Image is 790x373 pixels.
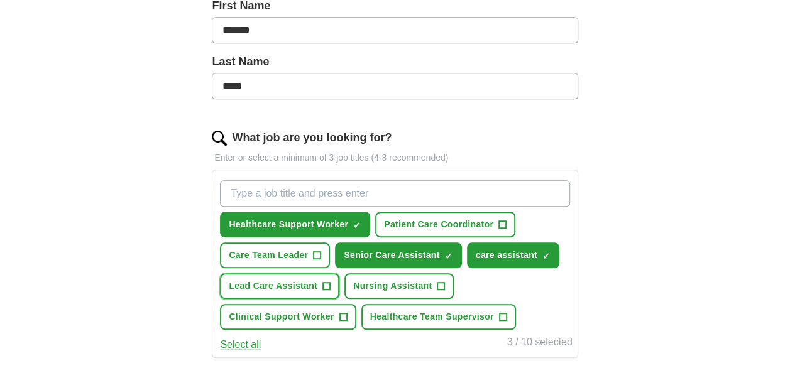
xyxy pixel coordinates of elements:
span: Senior Care Assistant [344,249,439,262]
span: Nursing Assistant [353,279,432,293]
button: Senior Care Assistant✓ [335,242,461,268]
span: ✓ [353,220,361,230]
button: Nursing Assistant [344,273,454,299]
span: Lead Care Assistant [229,279,317,293]
button: Lead Care Assistant [220,273,339,299]
button: Healthcare Team Supervisor [361,304,516,330]
button: Patient Care Coordinator [375,212,515,237]
button: Care Team Leader [220,242,330,268]
span: Healthcare Team Supervisor [370,310,494,323]
span: care assistant [476,249,537,262]
span: Patient Care Coordinator [384,218,493,231]
span: Healthcare Support Worker [229,218,348,231]
span: Care Team Leader [229,249,308,262]
p: Enter or select a minimum of 3 job titles (4-8 recommended) [212,151,578,165]
div: 3 / 10 selected [507,335,573,352]
span: Clinical Support Worker [229,310,334,323]
span: ✓ [542,251,550,261]
button: Select all [220,337,261,352]
span: ✓ [445,251,453,261]
button: Healthcare Support Worker✓ [220,212,370,237]
img: search.png [212,131,227,146]
input: Type a job title and press enter [220,180,569,207]
button: Clinical Support Worker [220,304,356,330]
button: care assistant✓ [467,242,559,268]
label: Last Name [212,53,578,70]
label: What job are you looking for? [232,129,392,146]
